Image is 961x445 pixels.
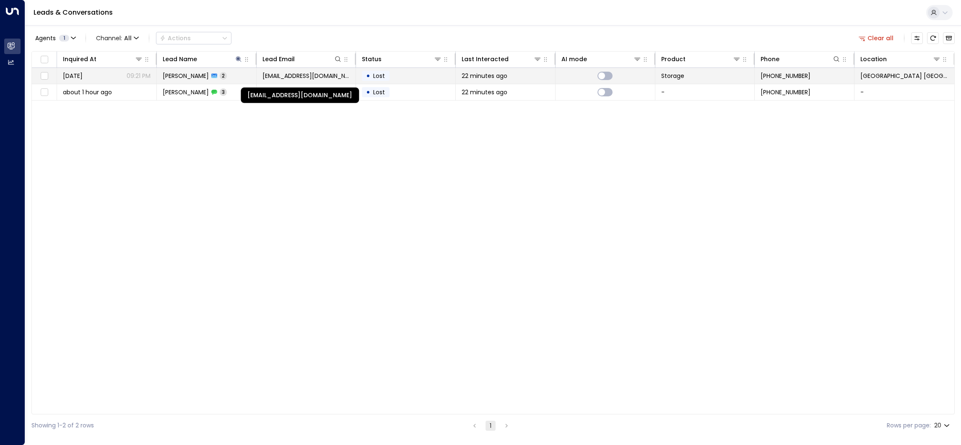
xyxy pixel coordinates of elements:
span: Imogen Schofield [163,88,209,96]
span: imogenjaydeschofield1994@gmail.com [262,72,350,80]
span: Space Station Shrewsbury [860,72,948,80]
nav: pagination navigation [469,420,512,431]
label: Rows per page: [887,421,931,430]
span: Refresh [927,32,939,44]
div: Status [362,54,382,64]
div: Lead Name [163,54,197,64]
span: about 1 hour ago [63,88,112,96]
div: Status [362,54,442,64]
div: Showing 1-2 of 2 rows [31,421,94,430]
span: Channel: [93,32,142,44]
div: Location [860,54,941,64]
span: +447846994590 [761,72,810,80]
div: Lead Email [262,54,343,64]
span: 1 [59,35,69,41]
div: Last Interacted [462,54,509,64]
div: 20 [934,419,951,432]
span: Storage [661,72,684,80]
span: Lost [373,88,385,96]
a: Leads & Conversations [34,8,113,17]
div: Product [661,54,741,64]
div: AI mode [561,54,587,64]
div: Actions [160,34,191,42]
div: • [366,69,370,83]
div: Phone [761,54,779,64]
span: 2 [220,72,227,79]
span: Lost [373,72,385,80]
div: Lead Name [163,54,243,64]
span: Toggle select row [39,87,49,98]
td: - [655,84,755,100]
div: [EMAIL_ADDRESS][DOMAIN_NAME] [241,88,359,103]
div: Last Interacted [462,54,542,64]
p: 09:21 PM [127,72,151,80]
div: Inquired At [63,54,96,64]
span: 22 minutes ago [462,88,507,96]
span: All [124,35,132,41]
span: Aug 18, 2025 [63,72,83,80]
div: Phone [761,54,841,64]
span: 22 minutes ago [462,72,507,80]
div: • [366,85,370,99]
div: AI mode [561,54,642,64]
button: Archived Leads [943,32,955,44]
button: Clear all [855,32,897,44]
div: Location [860,54,887,64]
span: Imogen Schofield [163,72,209,80]
div: Inquired At [63,54,143,64]
button: page 1 [486,421,496,431]
span: Toggle select all [39,54,49,65]
button: Channel:All [93,32,142,44]
span: 3 [220,88,227,96]
button: Actions [156,32,231,44]
button: Customize [911,32,923,44]
span: +447846994590 [761,88,810,96]
td: - [855,84,954,100]
div: Button group with a nested menu [156,32,231,44]
span: Agents [35,35,56,41]
div: Product [661,54,686,64]
button: Agents1 [31,32,79,44]
div: Lead Email [262,54,295,64]
span: Toggle select row [39,71,49,81]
